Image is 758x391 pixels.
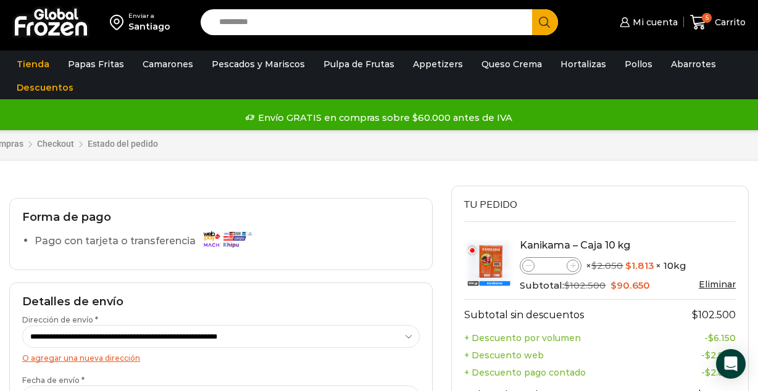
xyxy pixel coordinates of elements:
[128,20,170,33] div: Santiago
[532,9,558,35] button: Search button
[699,279,736,290] a: Eliminar
[464,347,659,364] th: + Descuento web
[659,329,736,347] td: -
[206,52,311,76] a: Pescados y Mariscos
[564,279,570,291] span: $
[591,260,623,271] bdi: 2.050
[520,279,736,292] div: Subtotal:
[610,279,650,291] bdi: 90.650
[716,349,746,379] div: Open Intercom Messenger
[625,260,631,271] span: $
[62,52,130,76] a: Papas Fritas
[591,260,597,271] span: $
[22,353,140,363] a: O agregar una nueva dirección
[464,198,517,212] span: Tu pedido
[535,258,567,273] input: Product quantity
[564,279,606,291] bdi: 102.500
[199,228,255,250] img: Pago con tarjeta o transferencia
[690,8,746,37] a: 5 Carrito
[712,16,746,28] span: Carrito
[10,76,80,99] a: Descuentos
[475,52,548,76] a: Queso Crema
[692,309,698,321] span: $
[708,332,714,344] span: $
[692,309,736,321] bdi: 102.500
[554,52,612,76] a: Hortalizas
[407,52,469,76] a: Appetizers
[659,364,736,381] td: -
[317,52,401,76] a: Pulpa de Frutas
[10,52,56,76] a: Tienda
[22,325,420,348] select: Dirección de envío *
[705,350,710,361] span: $
[659,347,736,364] td: -
[110,12,128,33] img: address-field-icon.svg
[630,16,678,28] span: Mi cuenta
[22,295,420,309] h2: Detalles de envío
[665,52,722,76] a: Abarrotes
[35,231,259,252] label: Pago con tarjeta o transferencia
[464,329,659,347] th: + Descuento por volumen
[520,239,630,251] a: Kanikama – Caja 10 kg
[22,315,420,348] label: Dirección de envío *
[625,260,654,271] bdi: 1.813
[702,13,712,23] span: 5
[705,367,736,378] bdi: 2.800
[464,299,659,329] th: Subtotal sin descuentos
[128,12,170,20] div: Enviar a
[705,350,736,361] bdi: 2.900
[708,332,736,344] bdi: 6.150
[617,10,677,35] a: Mi cuenta
[610,279,617,291] span: $
[618,52,659,76] a: Pollos
[705,367,710,378] span: $
[520,257,736,274] div: × × 10kg
[22,211,420,224] h2: Forma de pago
[136,52,199,76] a: Camarones
[464,364,659,381] th: + Descuento pago contado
